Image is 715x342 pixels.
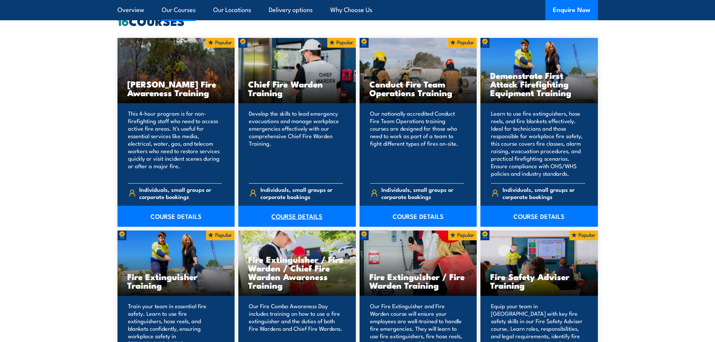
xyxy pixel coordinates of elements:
[139,186,222,200] span: Individuals, small groups or corporate bookings
[127,272,225,289] h3: Fire Extinguisher Training
[249,110,343,177] p: Develop the skills to lead emergency evacuations and manage workplace emergencies effectively wit...
[117,15,598,26] h2: COURSES
[117,11,129,30] strong: 16
[248,255,346,289] h3: Fire Extinguisher / Fire Warden / Chief Fire Warden Awareness Training
[490,272,588,289] h3: Fire Safety Adviser Training
[491,110,585,177] p: Learn to use fire extinguishers, hose reels, and fire blankets effectively. Ideal for technicians...
[370,110,464,177] p: Our nationally accredited Conduct Fire Team Operations training courses are designed for those wh...
[248,80,346,97] h3: Chief Fire Warden Training
[503,186,585,200] span: Individuals, small groups or corporate bookings
[238,206,356,227] a: COURSE DETAILS
[360,206,477,227] a: COURSE DETAILS
[117,206,235,227] a: COURSE DETAILS
[369,272,467,289] h3: Fire Extinguisher / Fire Warden Training
[369,80,467,97] h3: Conduct Fire Team Operations Training
[480,206,598,227] a: COURSE DETAILS
[127,80,225,97] h3: [PERSON_NAME] Fire Awareness Training
[381,186,464,200] span: Individuals, small groups or corporate bookings
[128,110,222,177] p: This 4-hour program is for non-firefighting staff who need to access active fire areas. It's usef...
[260,186,343,200] span: Individuals, small groups or corporate bookings
[490,71,588,97] h3: Demonstrate First Attack Firefighting Equipment Training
